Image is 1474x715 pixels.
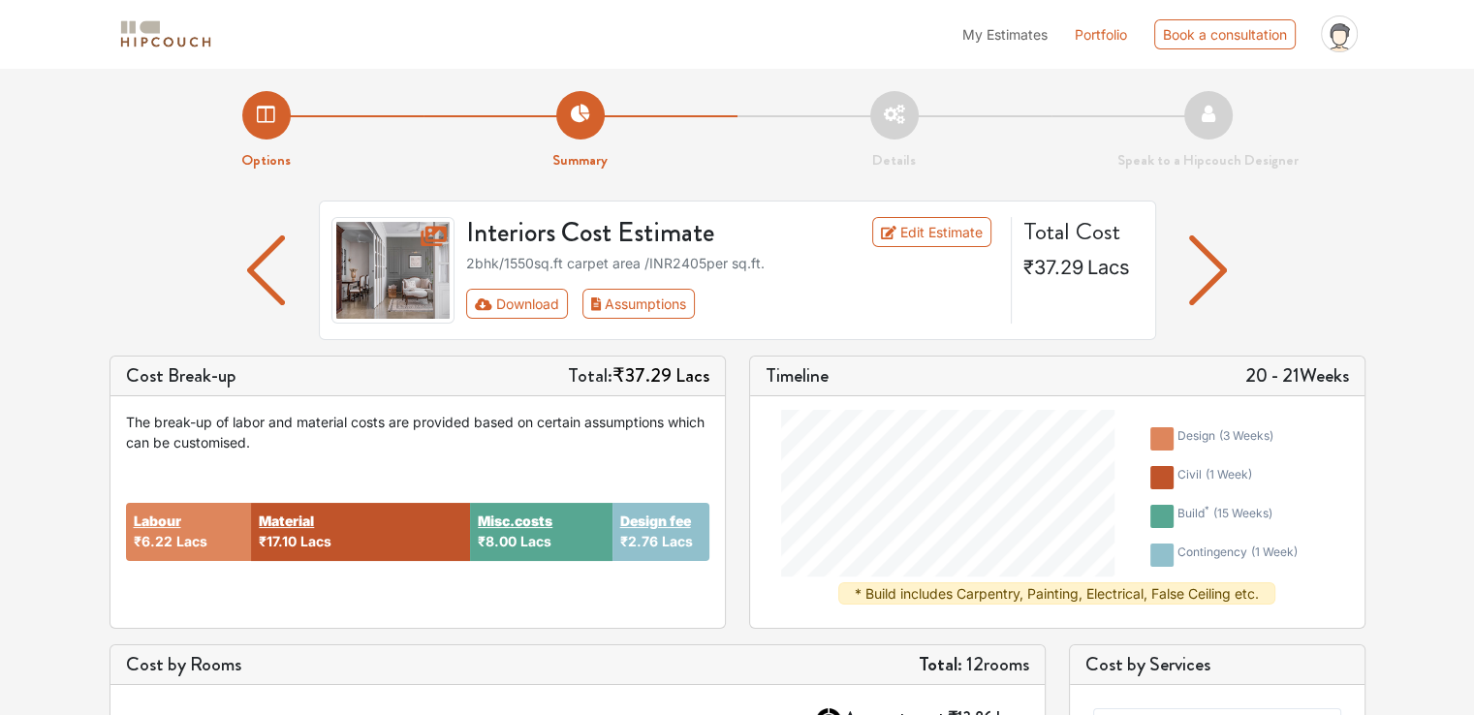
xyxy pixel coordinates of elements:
[1245,364,1349,388] h5: 20 - 21 Weeks
[1023,256,1083,279] span: ₹37.29
[117,13,214,56] span: logo-horizontal.svg
[552,149,608,171] strong: Summary
[1189,235,1227,305] img: arrow left
[117,17,214,51] img: logo-horizontal.svg
[300,533,331,549] span: Lacs
[1075,24,1127,45] a: Portfolio
[259,533,297,549] span: ₹17.10
[1085,653,1349,676] h5: Cost by Services
[134,511,181,531] button: Labour
[1177,544,1298,567] div: contingency
[455,217,825,250] h3: Interiors Cost Estimate
[620,511,691,531] button: Design fee
[662,533,693,549] span: Lacs
[1117,149,1299,171] strong: Speak to a Hipcouch Designer
[766,364,829,388] h5: Timeline
[126,364,236,388] h5: Cost Break-up
[126,412,709,452] div: The break-up of labor and material costs are provided based on certain assumptions which can be c...
[1023,217,1140,246] h4: Total Cost
[466,289,568,319] button: Download
[872,149,916,171] strong: Details
[466,289,999,319] div: Toolbar with button groups
[241,149,291,171] strong: Options
[247,235,285,305] img: arrow left
[1177,427,1273,451] div: design
[176,533,207,549] span: Lacs
[1219,428,1273,443] span: ( 3 weeks )
[1154,19,1296,49] div: Book a consultation
[1206,467,1252,482] span: ( 1 week )
[1251,544,1298,559] span: ( 1 week )
[675,361,709,389] span: Lacs
[919,653,1029,676] h5: 12 rooms
[872,217,991,247] a: Edit Estimate
[838,582,1275,605] div: * Build includes Carpentry, Painting, Electrical, False Ceiling etc.
[331,217,455,324] img: gallery
[466,289,710,319] div: First group
[962,26,1048,43] span: My Estimates
[1213,506,1272,520] span: ( 15 weeks )
[568,364,709,388] h5: Total:
[259,511,314,531] button: Material
[612,361,672,389] span: ₹37.29
[1177,466,1252,489] div: civil
[1177,505,1272,528] div: build
[478,533,517,549] span: ₹8.00
[478,511,552,531] button: Misc.costs
[919,650,962,678] strong: Total:
[126,653,241,676] h5: Cost by Rooms
[520,533,551,549] span: Lacs
[466,253,999,273] div: 2bhk / 1550 sq.ft carpet area /INR 2405 per sq.ft.
[582,289,696,319] button: Assumptions
[620,533,658,549] span: ₹2.76
[1087,256,1130,279] span: Lacs
[134,533,172,549] span: ₹6.22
